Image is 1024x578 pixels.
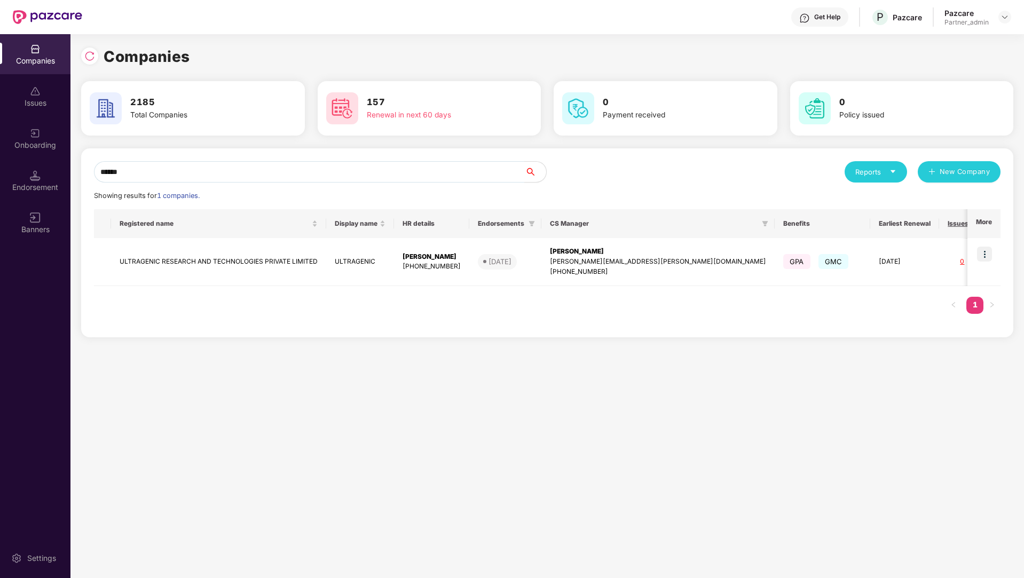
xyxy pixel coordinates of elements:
[24,553,59,564] div: Settings
[489,256,511,267] div: [DATE]
[775,209,870,238] th: Benefits
[944,18,989,27] div: Partner_admin
[950,302,957,308] span: left
[111,238,326,286] td: ULTRAGENIC RESEARCH AND TECHNOLOGIES PRIVATE LIMITED
[30,212,41,223] img: svg+xml;base64,PHN2ZyB3aWR0aD0iMTYiIGhlaWdodD0iMTYiIHZpZXdCb3g9IjAgMCAxNiAxNiIgZmlsbD0ibm9uZSIgeG...
[104,45,190,68] h1: Companies
[944,8,989,18] div: Pazcare
[562,92,594,124] img: svg+xml;base64,PHN2ZyB4bWxucz0iaHR0cDovL3d3dy53My5vcmcvMjAwMC9zdmciIHdpZHRoPSI2MCIgaGVpZ2h0PSI2MC...
[983,297,1001,314] li: Next Page
[603,109,737,121] div: Payment received
[367,109,501,121] div: Renewal in next 60 days
[783,254,810,269] span: GPA
[948,219,968,228] span: Issues
[90,92,122,124] img: svg+xml;base64,PHN2ZyB4bWxucz0iaHR0cDovL3d3dy53My5vcmcvMjAwMC9zdmciIHdpZHRoPSI2MCIgaGVpZ2h0PSI2MC...
[939,209,985,238] th: Issues
[839,109,974,121] div: Policy issued
[478,219,524,228] span: Endorsements
[526,217,537,230] span: filter
[524,161,547,183] button: search
[120,219,310,228] span: Registered name
[326,209,394,238] th: Display name
[855,167,896,177] div: Reports
[940,167,990,177] span: New Company
[1001,13,1009,21] img: svg+xml;base64,PHN2ZyBpZD0iRHJvcGRvd24tMzJ4MzIiIHhtbG5zPSJodHRwOi8vd3d3LnczLm9yZy8yMDAwL3N2ZyIgd2...
[948,257,976,267] div: 0
[945,297,962,314] button: left
[945,297,962,314] li: Previous Page
[550,257,766,267] div: [PERSON_NAME][EMAIL_ADDRESS][PERSON_NAME][DOMAIN_NAME]
[870,238,939,286] td: [DATE]
[394,209,469,238] th: HR details
[603,96,737,109] h3: 0
[524,168,546,176] span: search
[30,86,41,97] img: svg+xml;base64,PHN2ZyBpZD0iSXNzdWVzX2Rpc2FibGVkIiB4bWxucz0iaHR0cDovL3d3dy53My5vcmcvMjAwMC9zdmciIH...
[966,297,983,313] a: 1
[550,267,766,277] div: [PHONE_NUMBER]
[550,219,758,228] span: CS Manager
[818,254,849,269] span: GMC
[335,219,377,228] span: Display name
[893,12,922,22] div: Pazcare
[983,297,1001,314] button: right
[870,209,939,238] th: Earliest Renewal
[918,161,1001,183] button: plusNew Company
[877,11,884,23] span: P
[367,96,501,109] h3: 157
[967,209,1001,238] th: More
[111,209,326,238] th: Registered name
[760,217,770,230] span: filter
[326,238,394,286] td: ULTRAGENIC
[130,96,265,109] h3: 2185
[403,262,461,272] div: [PHONE_NUMBER]
[839,96,974,109] h3: 0
[13,10,82,24] img: New Pazcare Logo
[977,247,992,262] img: icon
[928,168,935,177] span: plus
[529,220,535,227] span: filter
[30,170,41,181] img: svg+xml;base64,PHN2ZyB3aWR0aD0iMTQuNSIgaGVpZ2h0PSIxNC41IiB2aWV3Qm94PSIwIDAgMTYgMTYiIGZpbGw9Im5vbm...
[889,168,896,175] span: caret-down
[84,51,95,61] img: svg+xml;base64,PHN2ZyBpZD0iUmVsb2FkLTMyeDMyIiB4bWxucz0iaHR0cDovL3d3dy53My5vcmcvMjAwMC9zdmciIHdpZH...
[550,247,766,257] div: [PERSON_NAME]
[157,192,200,200] span: 1 companies.
[966,297,983,314] li: 1
[326,92,358,124] img: svg+xml;base64,PHN2ZyB4bWxucz0iaHR0cDovL3d3dy53My5vcmcvMjAwMC9zdmciIHdpZHRoPSI2MCIgaGVpZ2h0PSI2MC...
[11,553,22,564] img: svg+xml;base64,PHN2ZyBpZD0iU2V0dGluZy0yMHgyMCIgeG1sbnM9Imh0dHA6Ly93d3cudzMub3JnLzIwMDAvc3ZnIiB3aW...
[799,92,831,124] img: svg+xml;base64,PHN2ZyB4bWxucz0iaHR0cDovL3d3dy53My5vcmcvMjAwMC9zdmciIHdpZHRoPSI2MCIgaGVpZ2h0PSI2MC...
[799,13,810,23] img: svg+xml;base64,PHN2ZyBpZD0iSGVscC0zMngzMiIgeG1sbnM9Imh0dHA6Ly93d3cudzMub3JnLzIwMDAvc3ZnIiB3aWR0aD...
[30,128,41,139] img: svg+xml;base64,PHN2ZyB3aWR0aD0iMjAiIGhlaWdodD0iMjAiIHZpZXdCb3g9IjAgMCAyMCAyMCIgZmlsbD0ibm9uZSIgeG...
[94,192,200,200] span: Showing results for
[403,252,461,262] div: [PERSON_NAME]
[762,220,768,227] span: filter
[130,109,265,121] div: Total Companies
[30,44,41,54] img: svg+xml;base64,PHN2ZyBpZD0iQ29tcGFuaWVzIiB4bWxucz0iaHR0cDovL3d3dy53My5vcmcvMjAwMC9zdmciIHdpZHRoPS...
[989,302,995,308] span: right
[814,13,840,21] div: Get Help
